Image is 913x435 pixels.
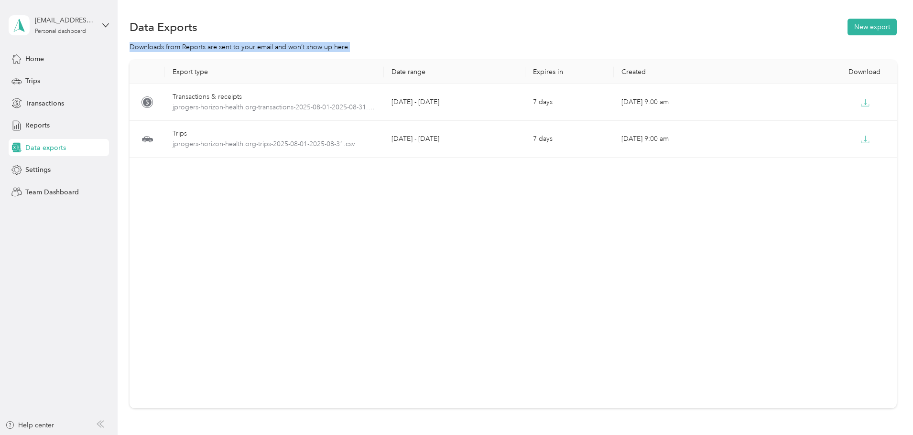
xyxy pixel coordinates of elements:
[614,60,755,84] th: Created
[25,187,79,197] span: Team Dashboard
[25,120,50,130] span: Reports
[173,128,376,139] div: Trips
[384,60,525,84] th: Date range
[173,139,376,149] span: jprogers-horizon-health.org-trips-2025-08-01-2025-08-31.csv
[25,165,51,175] span: Settings
[25,76,40,86] span: Trips
[35,29,86,34] div: Personal dashboard
[614,84,755,121] td: [DATE] 9:00 am
[384,121,525,158] td: [DATE] - [DATE]
[25,98,64,108] span: Transactions
[614,121,755,158] td: [DATE] 9:00 am
[859,382,913,435] iframe: Everlance-gr Chat Button Frame
[525,60,614,84] th: Expires in
[525,84,614,121] td: 7 days
[130,42,897,52] div: Downloads from Reports are sent to your email and won’t show up here.
[525,121,614,158] td: 7 days
[5,420,54,430] button: Help center
[173,102,376,113] span: jprogers-horizon-health.org-transactions-2025-08-01-2025-08-31.csv
[35,15,95,25] div: [EMAIL_ADDRESS][DOMAIN_NAME]
[384,84,525,121] td: [DATE] - [DATE]
[130,22,197,32] h1: Data Exports
[25,143,66,153] span: Data exports
[25,54,44,64] span: Home
[173,92,376,102] div: Transactions & receipts
[165,60,384,84] th: Export type
[763,68,889,76] div: Download
[848,19,897,35] button: New export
